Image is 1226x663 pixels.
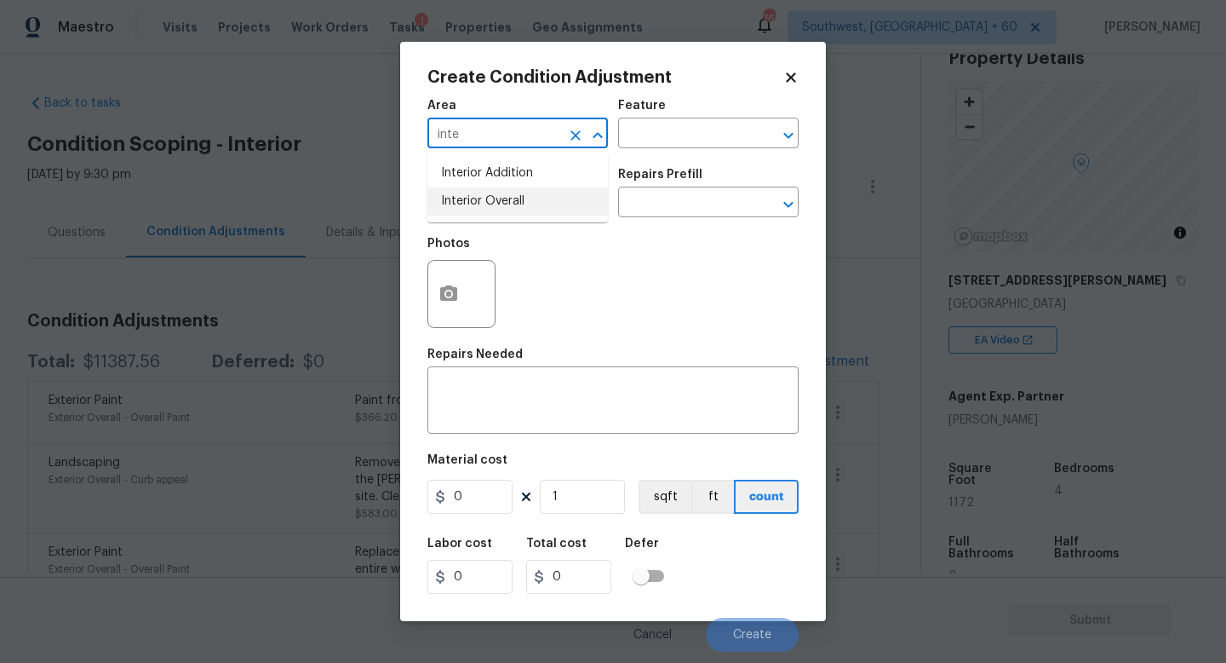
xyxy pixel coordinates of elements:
button: Open [776,124,800,147]
button: sqft [639,480,691,514]
button: Clear [564,124,587,147]
button: Cancel [606,618,699,652]
h5: Material cost [427,454,507,466]
button: Create [706,618,799,652]
h5: Area [427,100,456,112]
h5: Repairs Prefill [618,169,702,181]
h5: Repairs Needed [427,349,523,360]
h5: Labor cost [427,538,492,550]
li: Interior Overall [427,187,608,216]
h5: Photos [427,238,470,250]
li: Interior Addition [427,159,608,187]
button: count [734,480,799,514]
button: ft [691,480,734,514]
h5: Total cost [526,538,587,550]
h5: Defer [625,538,659,550]
span: Cancel [633,629,672,642]
h5: Feature [618,100,666,112]
h2: Create Condition Adjustment [427,69,783,86]
button: Open [776,193,800,216]
span: Create [733,629,771,642]
button: Close [586,124,610,147]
